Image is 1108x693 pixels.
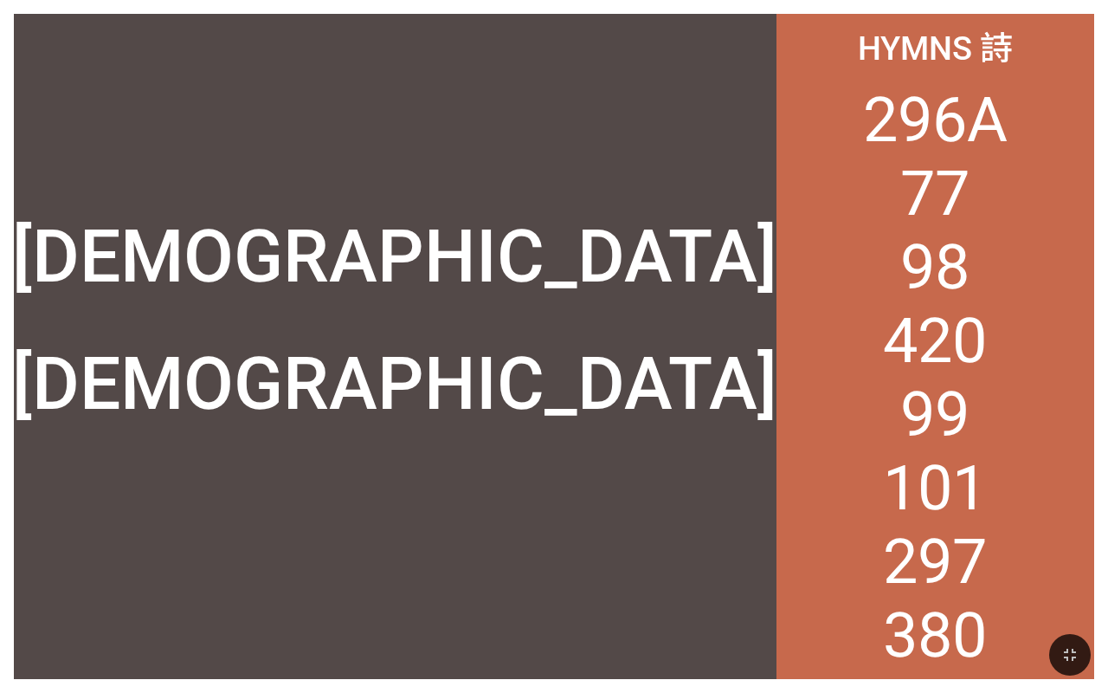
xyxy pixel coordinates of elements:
[883,304,987,378] li: 420
[883,451,987,525] li: 101
[12,214,777,300] div: [DEMOGRAPHIC_DATA]
[858,22,1013,69] p: Hymns 詩
[900,230,969,304] li: 98
[12,341,777,427] div: [DEMOGRAPHIC_DATA]
[900,378,969,451] li: 99
[883,599,987,672] li: 380
[863,83,1008,157] li: 296A
[900,157,969,230] li: 77
[883,525,987,599] li: 297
